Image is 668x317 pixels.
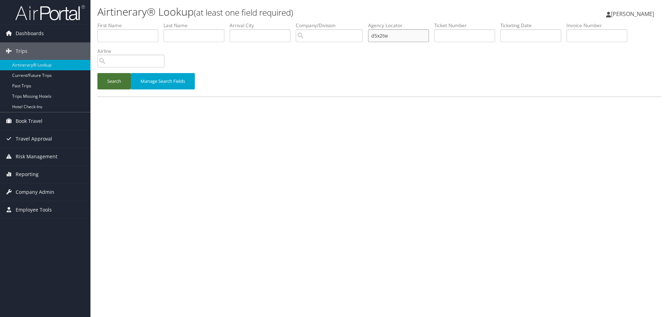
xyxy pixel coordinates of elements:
label: Company/Division [296,22,368,29]
label: Agency Locator [368,22,434,29]
span: Dashboards [16,25,44,42]
span: Book Travel [16,112,42,130]
small: (at least one field required) [194,7,293,18]
img: airportal-logo.png [15,5,85,21]
span: Reporting [16,166,39,183]
span: Company Admin [16,183,54,201]
h1: Airtinerary® Lookup [97,5,473,19]
label: Invoice Number [566,22,633,29]
span: Trips [16,42,27,60]
label: First Name [97,22,164,29]
label: Last Name [164,22,230,29]
label: Ticketing Date [500,22,566,29]
span: Travel Approval [16,130,52,148]
button: Manage Search Fields [131,73,195,89]
a: [PERSON_NAME] [606,3,661,24]
span: [PERSON_NAME] [611,10,654,18]
span: Risk Management [16,148,57,165]
label: Ticket Number [434,22,500,29]
label: Arrival City [230,22,296,29]
label: Airline [97,48,170,55]
button: Search [97,73,131,89]
span: Employee Tools [16,201,52,219]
